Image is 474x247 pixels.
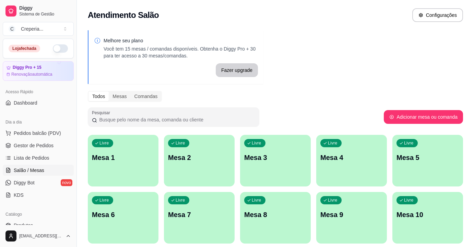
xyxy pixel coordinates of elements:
p: Livre [404,140,414,146]
span: Salão / Mesas [14,167,44,174]
a: Diggy Botnovo [3,177,74,188]
p: Mesa 10 [396,210,459,219]
button: Pedidos balcão (PDV) [3,128,74,139]
div: Creperia ... [21,25,43,32]
span: Diggy [19,5,71,11]
h2: Atendimento Salão [88,10,159,21]
div: Loja fechada [9,45,40,52]
p: Melhore seu plano [104,37,258,44]
p: Livre [176,197,185,203]
div: Dia a dia [3,117,74,128]
p: Mesa 2 [168,153,230,162]
a: DiggySistema de Gestão [3,3,74,19]
div: Acesso Rápido [3,86,74,97]
p: Mesa 5 [396,153,459,162]
button: LivreMesa 9 [316,192,387,244]
p: Mesa 4 [320,153,383,162]
p: Livre [99,197,109,203]
span: Diggy Bot [14,179,35,186]
span: C [9,25,15,32]
div: Comandas [131,92,162,101]
button: Adicionar mesa ou comanda [384,110,463,124]
p: Mesa 8 [244,210,307,219]
p: Mesa 7 [168,210,230,219]
button: LivreMesa 3 [240,135,311,186]
button: LivreMesa 2 [164,135,235,186]
span: [EMAIL_ADDRESS][DOMAIN_NAME] [19,233,63,239]
span: Gestor de Pedidos [14,142,54,149]
button: Fazer upgrade [216,63,258,77]
button: Configurações [412,8,463,22]
a: Salão / Mesas [3,165,74,176]
p: Mesa 1 [92,153,154,162]
a: Diggy Pro + 15Renovaçãoautomática [3,61,74,81]
article: Diggy Pro + 15 [13,65,42,70]
span: Sistema de Gestão [19,11,71,17]
p: Mesa 6 [92,210,154,219]
span: Produtos [14,222,33,229]
p: Livre [176,140,185,146]
button: Select a team [3,22,74,36]
div: Catálogo [3,209,74,220]
p: Mesa 3 [244,153,307,162]
button: Alterar Status [53,44,68,53]
span: Pedidos balcão (PDV) [14,130,61,137]
p: Livre [404,197,414,203]
span: Dashboard [14,99,37,106]
div: Todos [88,92,109,101]
button: LivreMesa 8 [240,192,311,244]
button: LivreMesa 6 [88,192,158,244]
div: Mesas [109,92,130,101]
p: Livre [252,197,261,203]
span: KDS [14,192,24,198]
button: LivreMesa 4 [316,135,387,186]
button: [EMAIL_ADDRESS][DOMAIN_NAME] [3,228,74,244]
article: Renovação automática [11,72,52,77]
input: Pesquisar [97,116,255,123]
button: LivreMesa 7 [164,192,235,244]
p: Livre [328,140,337,146]
a: Gestor de Pedidos [3,140,74,151]
a: Produtos [3,220,74,231]
a: KDS [3,190,74,201]
span: Lista de Pedidos [14,154,49,161]
button: LivreMesa 10 [392,192,463,244]
button: LivreMesa 5 [392,135,463,186]
a: Lista de Pedidos [3,152,74,163]
a: Dashboard [3,97,74,108]
p: Livre [328,197,337,203]
p: Livre [252,140,261,146]
label: Pesquisar [92,110,112,116]
p: Você tem 15 mesas / comandas disponíveis. Obtenha o Diggy Pro + 30 para ter acesso a 30 mesas/com... [104,45,258,59]
p: Livre [99,140,109,146]
p: Mesa 9 [320,210,383,219]
button: LivreMesa 1 [88,135,158,186]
